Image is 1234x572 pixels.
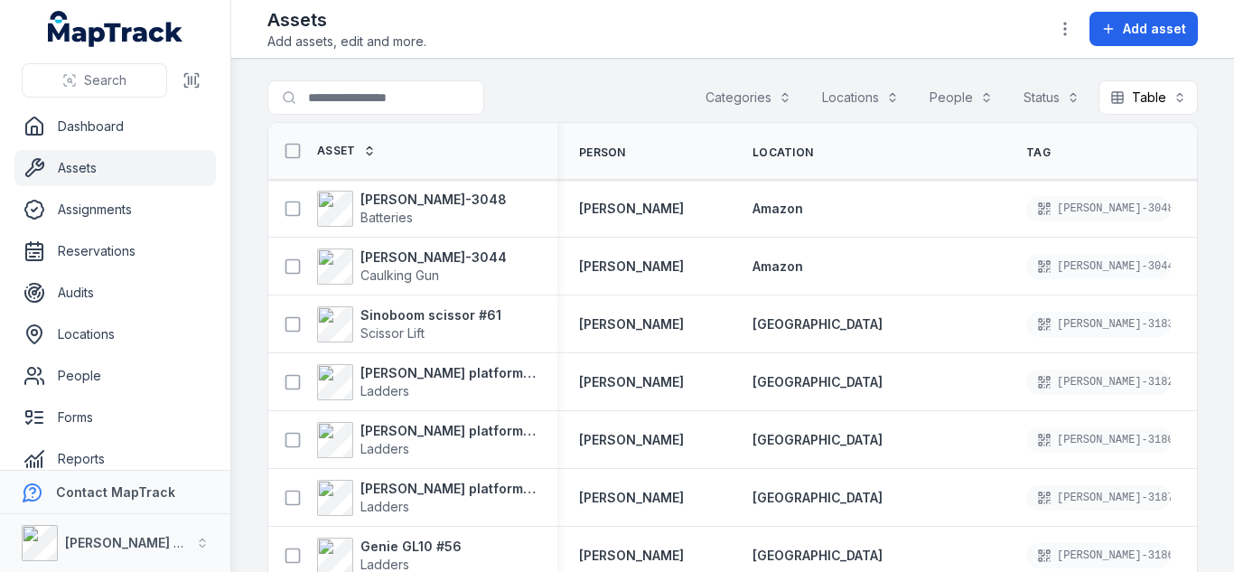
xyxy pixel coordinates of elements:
strong: [PERSON_NAME]-3044 [360,248,507,267]
strong: Contact MapTrack [56,484,175,500]
button: Categories [694,80,803,115]
button: People [918,80,1005,115]
span: Ladders [360,383,409,399]
strong: Genie GL10 #56 [360,538,462,556]
a: [GEOGRAPHIC_DATA] [753,547,883,565]
a: [PERSON_NAME]-3044Caulking Gun [317,248,507,285]
a: Forms [14,399,216,436]
a: [PERSON_NAME] platform ladderLadders [317,364,536,400]
span: Search [84,71,126,89]
a: [PERSON_NAME] platform ladderLadders [317,480,536,516]
a: Audits [14,275,216,311]
a: [PERSON_NAME] [579,373,684,391]
strong: [PERSON_NAME] platform ladder [360,422,536,440]
div: [PERSON_NAME]-3044 [1026,254,1171,279]
span: Asset [317,144,356,158]
a: [PERSON_NAME] [579,315,684,333]
strong: [PERSON_NAME] Air [65,535,191,550]
a: [PERSON_NAME] [579,258,684,276]
a: Asset [317,144,376,158]
span: Person [579,145,626,160]
a: [GEOGRAPHIC_DATA] [753,373,883,391]
a: Amazon [753,200,803,218]
a: [PERSON_NAME]-3048Batteries [317,191,507,227]
span: Location [753,145,813,160]
button: Locations [810,80,911,115]
a: Amazon [753,258,803,276]
span: Ladders [360,499,409,514]
a: [PERSON_NAME] [579,547,684,565]
div: [PERSON_NAME]-3182 [1026,370,1171,395]
span: Add assets, edit and more. [267,33,426,51]
strong: [PERSON_NAME]-3048 [360,191,507,209]
span: Amazon [753,201,803,216]
a: Assets [14,150,216,186]
button: Table [1098,80,1198,115]
span: Ladders [360,557,409,572]
span: [GEOGRAPHIC_DATA] [753,548,883,563]
span: Ladders [360,441,409,456]
a: Assignments [14,192,216,228]
strong: [PERSON_NAME] platform ladder [360,480,536,498]
a: Reservations [14,233,216,269]
a: Dashboard [14,108,216,145]
a: [PERSON_NAME] [579,431,684,449]
div: [PERSON_NAME]-3187 [1026,485,1171,511]
span: Scissor Lift [360,325,425,341]
a: [PERSON_NAME] platform ladderLadders [317,422,536,458]
span: Add asset [1123,20,1186,38]
div: [PERSON_NAME]-3180 [1026,427,1171,453]
a: People [14,358,216,394]
span: Amazon [753,258,803,274]
a: MapTrack [48,11,183,47]
span: Batteries [360,210,413,225]
a: Locations [14,316,216,352]
button: Add asset [1089,12,1198,46]
a: [GEOGRAPHIC_DATA] [753,315,883,333]
span: Tag [1026,145,1051,160]
span: Caulking Gun [360,267,439,283]
span: [GEOGRAPHIC_DATA] [753,374,883,389]
span: [GEOGRAPHIC_DATA] [753,432,883,447]
a: Reports [14,441,216,477]
a: [PERSON_NAME] [579,489,684,507]
a: [GEOGRAPHIC_DATA] [753,489,883,507]
strong: [PERSON_NAME] platform ladder [360,364,536,382]
a: [PERSON_NAME] [579,200,684,218]
button: Search [22,63,167,98]
div: [PERSON_NAME]-3186 [1026,543,1171,568]
h2: Assets [267,7,426,33]
a: [GEOGRAPHIC_DATA] [753,431,883,449]
div: [PERSON_NAME]-3183 [1026,312,1171,337]
button: Status [1012,80,1091,115]
span: [GEOGRAPHIC_DATA] [753,490,883,505]
div: [PERSON_NAME]-3048 [1026,196,1171,221]
strong: Sinoboom scissor #61 [360,306,501,324]
a: Sinoboom scissor #61Scissor Lift [317,306,501,342]
span: [GEOGRAPHIC_DATA] [753,316,883,332]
